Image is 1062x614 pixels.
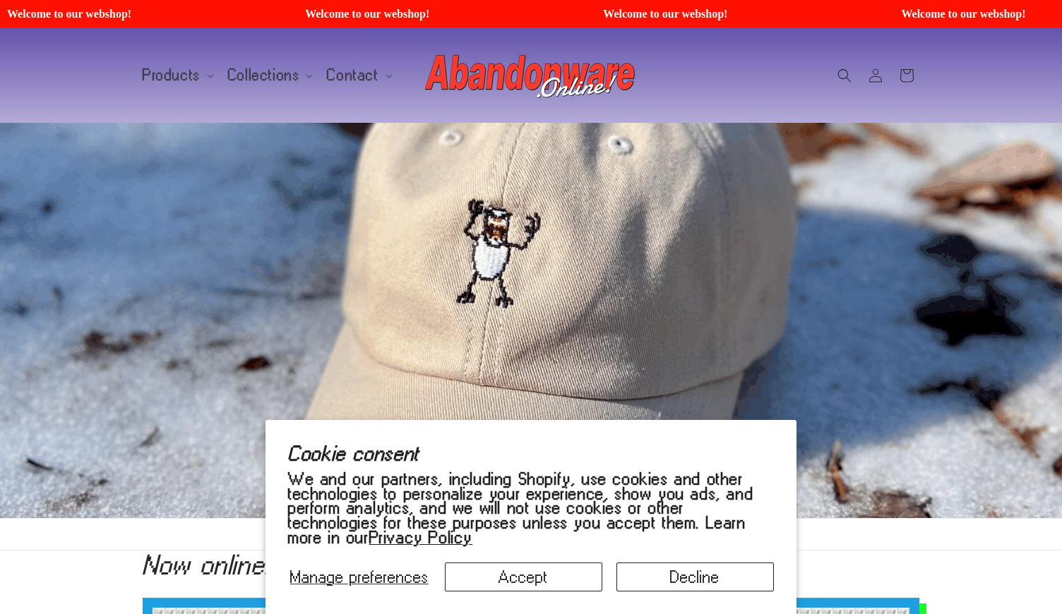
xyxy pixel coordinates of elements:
[220,61,319,90] summary: Collections
[420,42,643,109] a: Abandonware
[584,7,864,20] span: Welcome to our webshop!
[228,69,300,82] span: Collections
[286,7,566,20] span: Welcome to our webshop!
[290,567,429,586] span: Manage preferences
[445,562,602,591] button: Accept
[318,61,398,90] summary: Contact
[134,61,220,90] summary: Products
[425,47,637,104] img: Abandonware
[143,553,919,576] h2: Now online!
[327,69,378,82] span: Contact
[369,528,472,546] a: Privacy Policy
[288,443,774,464] h2: Cookie consent
[616,562,774,591] button: Decline
[829,60,860,91] summary: Search
[288,562,431,591] button: Manage preferences
[143,69,201,82] span: Products
[288,471,774,545] p: We and our partners, including Shopify, use cookies and other technologies to personalize your ex...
